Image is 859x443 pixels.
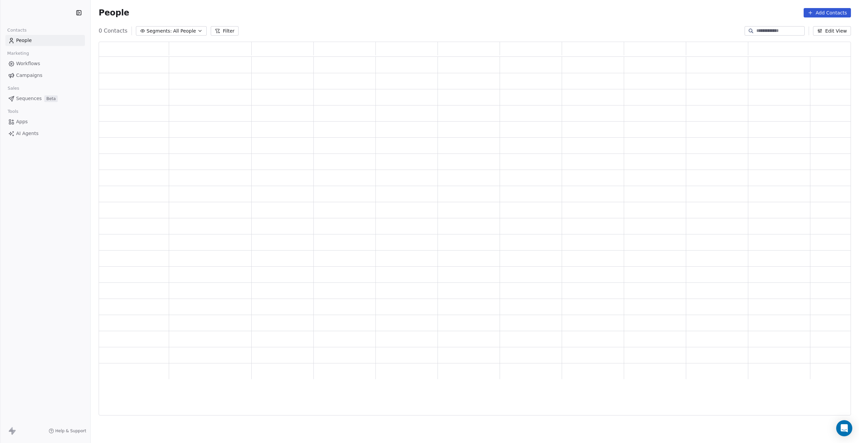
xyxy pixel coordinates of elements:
a: Campaigns [5,70,85,81]
span: Contacts [4,25,30,35]
span: Sequences [16,95,42,102]
div: Open Intercom Messenger [836,420,852,436]
span: Sales [5,83,22,93]
span: Campaigns [16,72,42,79]
span: People [99,8,129,18]
span: All People [173,28,196,35]
a: Help & Support [49,428,86,434]
a: Workflows [5,58,85,69]
a: SequencesBeta [5,93,85,104]
span: Marketing [4,48,32,58]
span: Tools [5,106,21,117]
span: 0 Contacts [99,27,128,35]
button: Add Contacts [804,8,851,17]
span: People [16,37,32,44]
span: Help & Support [55,428,86,434]
a: Apps [5,116,85,127]
button: Filter [211,26,239,36]
a: AI Agents [5,128,85,139]
span: Segments: [147,28,172,35]
div: grid [99,57,851,416]
span: Beta [44,95,58,102]
span: Apps [16,118,28,125]
span: Workflows [16,60,40,67]
button: Edit View [813,26,851,36]
a: People [5,35,85,46]
span: AI Agents [16,130,39,137]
